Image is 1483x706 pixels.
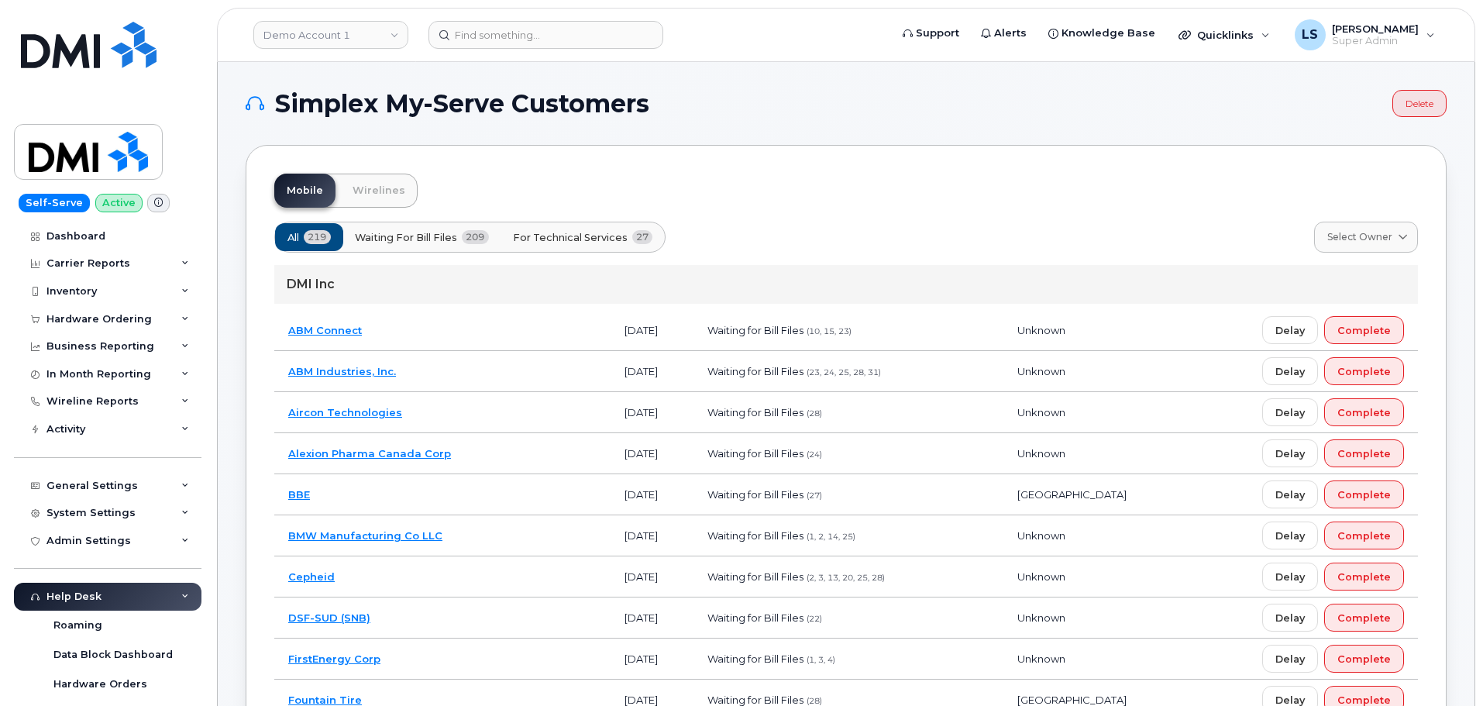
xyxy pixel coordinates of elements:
[1337,611,1391,625] span: Complete
[1262,439,1318,467] button: Delay
[288,488,310,501] a: BBE
[707,447,803,460] span: Waiting for Bill Files
[1262,604,1318,632] button: Delay
[1324,522,1404,549] button: Complete
[1324,398,1404,426] button: Complete
[1337,487,1391,502] span: Complete
[611,433,693,474] td: [DATE]
[288,406,402,418] a: Aircon Technologies
[1262,645,1318,673] button: Delay
[807,408,822,418] span: (28)
[1262,398,1318,426] button: Delay
[1337,364,1391,379] span: Complete
[1337,529,1391,543] span: Complete
[1017,529,1065,542] span: Unknown
[1324,645,1404,673] button: Complete
[288,447,451,460] a: Alexion Pharma Canada Corp
[1275,652,1305,666] span: Delay
[1262,316,1318,344] button: Delay
[807,326,852,336] span: (10, 15, 23)
[1275,446,1305,461] span: Delay
[807,573,885,583] span: (2, 3, 13, 20, 25, 28)
[1324,439,1404,467] button: Complete
[274,174,335,208] a: Mobile
[1324,357,1404,385] button: Complete
[1337,323,1391,338] span: Complete
[1017,653,1065,665] span: Unknown
[1262,357,1318,385] button: Delay
[288,570,335,583] a: Cepheid
[807,491,822,501] span: (27)
[1275,529,1305,543] span: Delay
[1017,365,1065,377] span: Unknown
[1275,323,1305,338] span: Delay
[1017,694,1127,706] span: [GEOGRAPHIC_DATA]
[1262,563,1318,591] button: Delay
[611,474,693,515] td: [DATE]
[1262,522,1318,549] button: Delay
[707,611,803,624] span: Waiting for Bill Files
[288,529,442,542] a: BMW Manufacturing Co LLC
[1275,364,1305,379] span: Delay
[1324,316,1404,344] button: Complete
[1017,611,1065,624] span: Unknown
[288,611,370,624] a: DSF-SUD (SNB)
[340,174,418,208] a: Wirelines
[707,529,803,542] span: Waiting for Bill Files
[1327,230,1392,244] span: Select Owner
[807,449,822,460] span: (24)
[707,488,803,501] span: Waiting for Bill Files
[1324,604,1404,632] button: Complete
[1324,480,1404,508] button: Complete
[611,598,693,639] td: [DATE]
[1017,488,1127,501] span: [GEOGRAPHIC_DATA]
[1337,446,1391,461] span: Complete
[707,694,803,706] span: Waiting for Bill Files
[288,324,362,336] a: ABM Connect
[707,570,803,583] span: Waiting for Bill Files
[611,556,693,598] td: [DATE]
[1275,487,1305,502] span: Delay
[807,655,835,665] span: (1, 3, 4)
[632,230,653,244] span: 27
[611,639,693,680] td: [DATE]
[1275,570,1305,584] span: Delay
[707,324,803,336] span: Waiting for Bill Files
[355,230,457,245] span: Waiting for Bill Files
[1017,570,1065,583] span: Unknown
[274,265,1418,304] div: DMI Inc
[611,351,693,392] td: [DATE]
[1337,652,1391,666] span: Complete
[611,310,693,351] td: [DATE]
[513,230,628,245] span: For Technical Services
[807,696,822,706] span: (28)
[611,515,693,556] td: [DATE]
[1262,480,1318,508] button: Delay
[1314,222,1418,253] a: Select Owner
[1017,447,1065,460] span: Unknown
[462,230,489,244] span: 209
[1337,570,1391,584] span: Complete
[1337,405,1391,420] span: Complete
[1017,406,1065,418] span: Unknown
[288,694,362,706] a: Fountain Tire
[707,365,803,377] span: Waiting for Bill Files
[707,653,803,665] span: Waiting for Bill Files
[1392,90,1447,117] a: Delete
[1017,324,1065,336] span: Unknown
[275,92,649,115] span: Simplex My-Serve Customers
[707,406,803,418] span: Waiting for Bill Files
[1324,563,1404,591] button: Complete
[611,392,693,433] td: [DATE]
[1275,405,1305,420] span: Delay
[807,367,881,377] span: (23, 24, 25, 28, 31)
[807,614,822,624] span: (22)
[807,532,855,542] span: (1, 2, 14, 25)
[288,365,396,377] a: ABM Industries, Inc.
[288,653,380,665] a: FirstEnergy Corp
[1275,611,1305,625] span: Delay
